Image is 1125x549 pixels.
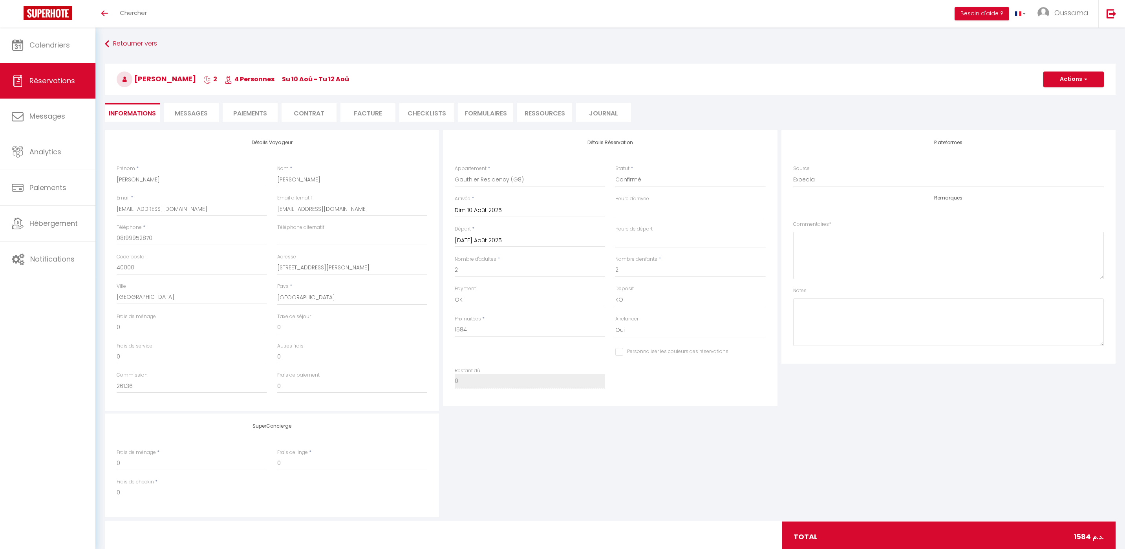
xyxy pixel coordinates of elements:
[24,6,72,20] img: Super Booking
[1054,8,1088,18] span: Oussama
[117,253,146,261] label: Code postal
[277,194,312,202] label: Email alternatif
[793,195,1104,201] h4: Remarques
[117,342,152,350] label: Frais de service
[277,371,320,379] label: Frais de paiement
[455,225,471,233] label: Départ
[277,165,289,172] label: Nom
[203,75,217,84] span: 2
[29,218,78,228] span: Hébergement
[793,287,807,295] label: Notes
[277,253,296,261] label: Adresse
[117,449,156,456] label: Frais de ménage
[117,224,142,231] label: Téléphone
[455,315,481,323] label: Prix nuitées
[29,76,75,86] span: Réservations
[105,37,1116,51] a: Retourner vers
[225,75,274,84] span: 4 Personnes
[615,225,653,233] label: Heure de départ
[455,367,480,375] label: Restant dû
[117,478,154,486] label: Frais de checkin
[117,283,126,290] label: Ville
[223,103,278,122] li: Paiements
[29,111,65,121] span: Messages
[117,140,427,145] h4: Détails Voyageur
[340,103,395,122] li: Facture
[30,254,75,264] span: Notifications
[29,147,61,157] span: Analytics
[1074,531,1104,542] span: 1584 د.م.
[793,165,810,172] label: Source
[576,103,631,122] li: Journal
[29,183,66,192] span: Paiements
[277,449,308,456] label: Frais de linge
[277,283,289,290] label: Pays
[117,165,135,172] label: Prénom
[277,313,311,320] label: Taxe de séjour
[455,195,470,203] label: Arrivée
[117,423,427,429] h4: SuperConcierge
[615,165,629,172] label: Statut
[455,256,496,263] label: Nombre d'adultes
[955,7,1009,20] button: Besoin d'aide ?
[615,256,657,263] label: Nombre d'enfants
[175,109,208,118] span: Messages
[120,9,147,17] span: Chercher
[117,194,130,202] label: Email
[277,342,304,350] label: Autres frais
[1092,516,1125,549] iframe: LiveChat chat widget
[399,103,454,122] li: CHECKLISTS
[793,221,831,228] label: Commentaires
[282,75,349,84] span: Su 10 Aoû - Tu 12 Aoû
[517,103,572,122] li: Ressources
[117,313,156,320] label: Frais de ménage
[615,195,649,203] label: Heure d'arrivée
[1107,9,1116,18] img: logout
[615,285,634,293] label: Deposit
[29,40,70,50] span: Calendriers
[455,165,487,172] label: Appartement
[1043,71,1104,87] button: Actions
[277,224,324,231] label: Téléphone alternatif
[105,103,160,122] li: Informations
[282,103,337,122] li: Contrat
[117,74,196,84] span: [PERSON_NAME]
[793,140,1104,145] h4: Plateformes
[458,103,513,122] li: FORMULAIRES
[455,285,476,293] label: Payment
[117,371,148,379] label: Commission
[615,315,638,323] label: A relancer
[1037,7,1049,19] img: ...
[455,140,765,145] h4: Détails Réservation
